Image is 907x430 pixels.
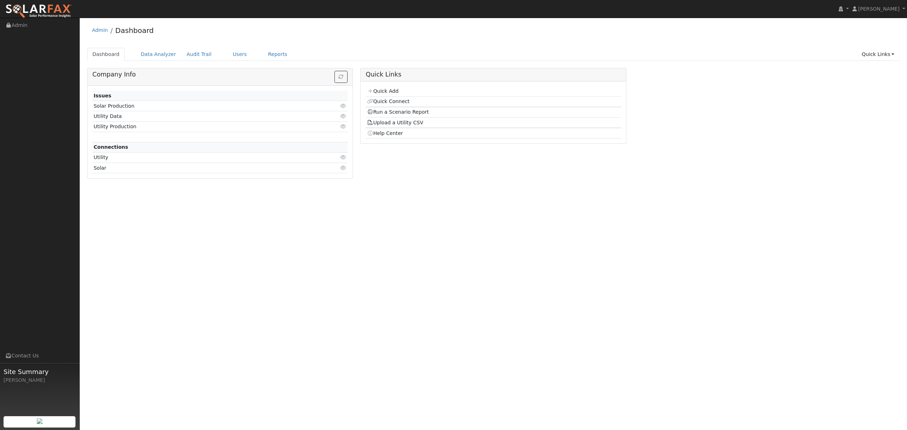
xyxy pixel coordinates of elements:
td: Solar [92,163,306,173]
img: SolarFax [5,4,72,19]
a: Quick Links [856,48,900,61]
a: Users [227,48,252,61]
a: Audit Trail [181,48,217,61]
img: retrieve [37,418,43,424]
a: Run a Scenario Report [367,109,429,115]
a: Admin [92,27,108,33]
strong: Connections [94,144,128,150]
i: Click to view [340,103,347,108]
a: Dashboard [87,48,125,61]
h5: Quick Links [366,71,621,78]
i: Click to view [340,165,347,170]
i: Click to view [340,114,347,119]
span: Site Summary [4,367,76,377]
td: Solar Production [92,101,306,111]
a: Help Center [367,130,403,136]
i: Click to view [340,124,347,129]
td: Utility Production [92,121,306,132]
td: Utility [92,152,306,163]
div: [PERSON_NAME] [4,377,76,384]
a: Quick Add [367,88,399,94]
a: Reports [263,48,293,61]
h5: Company Info [92,71,348,78]
strong: Issues [94,93,111,98]
a: Quick Connect [367,98,410,104]
i: Click to view [340,155,347,160]
a: Data Analyzer [135,48,181,61]
td: Utility Data [92,111,306,121]
a: Dashboard [115,26,154,35]
span: [PERSON_NAME] [858,6,900,12]
a: Upload a Utility CSV [367,120,423,125]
